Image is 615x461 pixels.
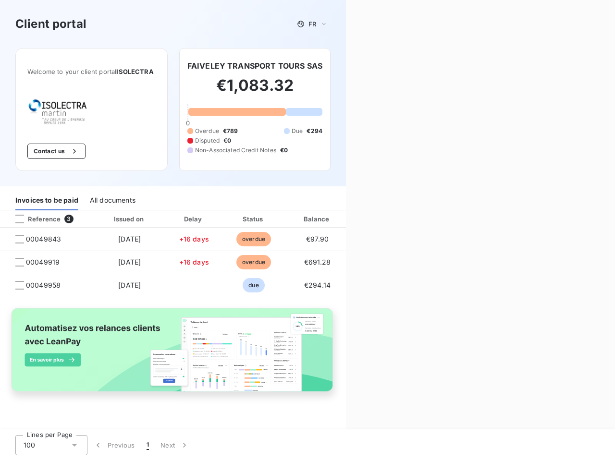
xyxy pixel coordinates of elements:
div: All documents [90,190,135,210]
span: €97.90 [306,235,329,243]
span: 3 [64,215,73,223]
div: Balance [286,214,349,224]
span: due [243,278,264,292]
span: 0 [186,119,190,127]
span: Overdue [195,127,219,135]
button: 1 [141,435,155,455]
span: Non-Associated Credit Notes [195,146,276,155]
span: Welcome to your client portal [27,68,156,75]
button: Next [155,435,195,455]
h3: Client portal [15,15,86,33]
button: Contact us [27,144,86,159]
span: Disputed [195,136,220,145]
span: €294.14 [304,281,331,289]
img: Company logo [27,98,89,128]
span: 100 [24,440,35,450]
span: +16 days [179,235,209,243]
span: €691.28 [304,258,331,266]
span: ISOLECTRA [116,68,153,75]
span: [DATE] [118,258,141,266]
span: 00049919 [26,257,60,267]
span: [DATE] [118,281,141,289]
span: €294 [307,127,322,135]
span: FR [308,20,316,28]
span: [DATE] [118,235,141,243]
span: overdue [236,232,271,246]
span: overdue [236,255,271,269]
h6: FAIVELEY TRANSPORT TOURS SAS [187,60,322,72]
span: €789 [223,127,238,135]
span: +16 days [179,258,209,266]
div: Invoices to be paid [15,190,78,210]
span: 00049958 [26,280,61,290]
span: €0 [280,146,288,155]
button: Previous [87,435,141,455]
div: Delay [167,214,221,224]
div: Status [225,214,283,224]
img: banner [4,303,342,406]
div: Reference [8,215,61,223]
span: 1 [147,440,149,450]
span: Due [292,127,303,135]
span: 00049843 [26,234,61,244]
span: €0 [223,136,231,145]
div: Issued on [97,214,163,224]
h2: €1,083.32 [187,76,322,105]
